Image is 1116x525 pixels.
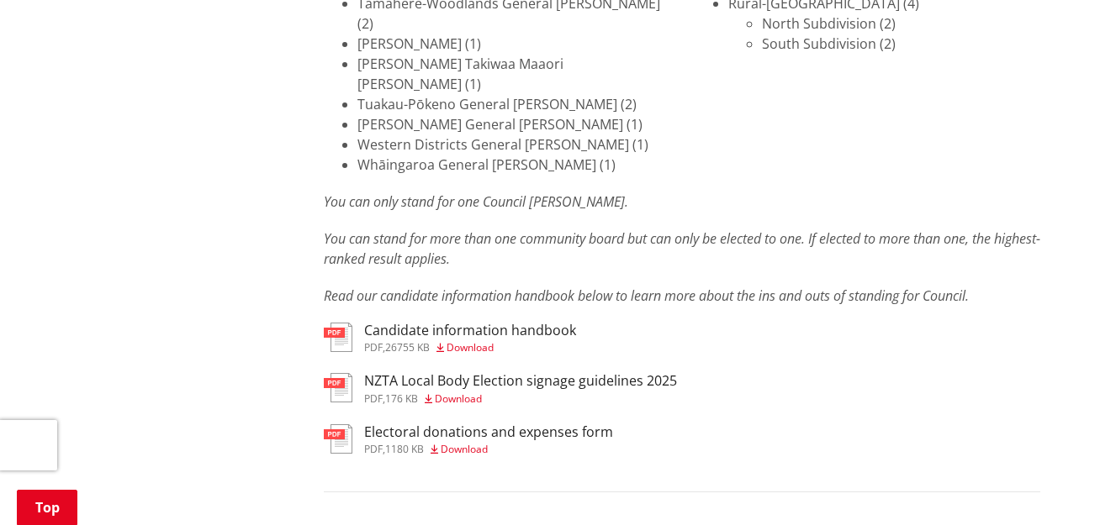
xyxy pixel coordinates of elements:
a: Electoral donations and expenses form pdf,1180 KB Download [324,424,613,454]
span: 1180 KB [385,442,424,456]
a: NZTA Local Body Election signage guidelines 2025 pdf,176 KB Download [324,373,677,403]
li: [PERSON_NAME] General [PERSON_NAME] (1) [357,114,669,134]
span: Download [447,340,494,354]
em: You can stand for more than one community board but can only be elected to one. If elected to mor... [324,229,1040,268]
span: 26755 KB [385,340,430,354]
a: Top [17,490,77,525]
span: pdf [364,340,383,354]
iframe: Messenger Launcher [1039,454,1099,515]
div: , [364,394,677,404]
h3: Candidate information handbook [364,323,576,339]
h3: Electoral donations and expenses form [364,424,613,440]
span: 176 KB [385,391,418,406]
div: , [364,444,613,454]
h3: NZTA Local Body Election signage guidelines 2025 [364,373,677,389]
a: Candidate information handbook pdf,26755 KB Download [324,323,576,353]
span: pdf [364,391,383,406]
li: Western Districts General [PERSON_NAME] (1) [357,134,669,155]
span: Download [435,391,482,406]
div: , [364,343,576,353]
em: You can only stand for one Council [PERSON_NAME]. [324,192,628,211]
span: Download [441,442,488,456]
li: Tuakau-Pōkeno General [PERSON_NAME] (2) [357,94,669,114]
img: document-pdf.svg [324,323,352,352]
img: document-pdf.svg [324,373,352,402]
li: [PERSON_NAME] Takiwaa Maaori [PERSON_NAME] (1) [357,54,669,94]
em: Read our candidate information handbook below to learn more about the ins and outs of standing fo... [324,286,969,305]
li: North Subdivision (2) [762,13,1040,34]
img: document-pdf.svg [324,424,352,454]
span: pdf [364,442,383,456]
li: South Subdivision (2) [762,34,1040,54]
li: [PERSON_NAME] (1) [357,34,669,54]
li: Whāingaroa General [PERSON_NAME] (1) [357,155,669,175]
